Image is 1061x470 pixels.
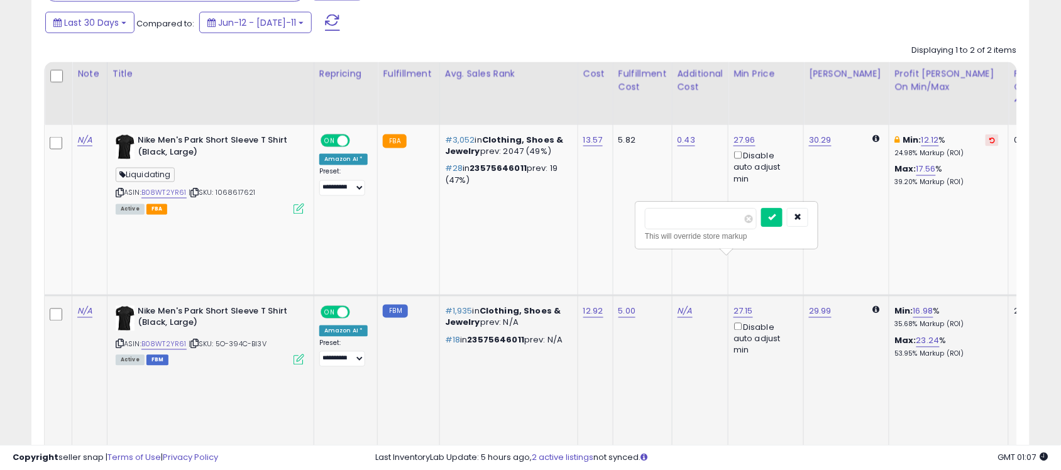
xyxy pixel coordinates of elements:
[468,334,525,346] span: 23575646011
[136,18,194,30] span: Compared to:
[618,134,662,146] div: 5.82
[1014,306,1053,317] div: 22
[445,163,463,175] span: #28
[138,306,290,332] b: Nike Men's Park Short Sleeve T Shirt (Black, Large)
[678,67,723,94] div: Additional Cost
[894,134,999,158] div: %
[445,335,568,346] p: in prev: N/A
[894,320,999,329] p: 35.68% Markup (ROI)
[189,339,267,349] span: | SKU: 5O-394C-BI3V
[445,67,573,80] div: Avg. Sales Rank
[583,134,603,146] a: 13.57
[734,320,794,357] div: Disable auto adjust min
[645,230,808,243] div: This will override store markup
[218,16,296,29] span: Jun-12 - [DATE]-11
[116,134,304,213] div: ASIN:
[809,67,884,80] div: [PERSON_NAME]
[583,305,603,318] a: 12.92
[734,134,756,146] a: 27.96
[322,136,338,146] span: ON
[445,163,568,186] p: in prev: 19 (47%)
[116,168,175,182] span: Liquidating
[146,355,169,366] span: FBM
[348,307,368,317] span: OFF
[894,149,999,158] p: 24.98% Markup (ROI)
[894,350,999,359] p: 53.95% Markup (ROI)
[734,305,753,318] a: 27.15
[1014,134,1053,146] div: 0
[113,67,309,80] div: Title
[116,306,135,331] img: 31uOrGOoeOL._SL40_.jpg
[189,188,256,198] span: | SKU: 1068617621
[894,67,1003,94] div: Profit [PERSON_NAME] on Min/Max
[383,305,407,318] small: FBM
[77,305,92,318] a: N/A
[894,163,916,175] b: Max:
[445,334,460,346] span: #18
[383,134,406,148] small: FBA
[348,136,368,146] span: OFF
[921,134,939,146] a: 12.12
[734,149,794,185] div: Disable auto adjust min
[678,134,696,146] a: 0.43
[319,325,368,337] div: Amazon AI *
[445,305,473,317] span: #1,935
[889,62,1009,125] th: The percentage added to the cost of goods (COGS) that forms the calculator for Min & Max prices.
[894,164,999,187] div: %
[146,204,168,215] span: FBA
[916,163,936,176] a: 17.56
[913,305,933,318] a: 16.98
[13,451,58,463] strong: Copyright
[809,305,832,318] a: 29.99
[77,67,102,80] div: Note
[141,188,187,199] a: B08WT2YR61
[894,306,999,329] div: %
[64,16,119,29] span: Last 30 Days
[383,67,434,80] div: Fulfillment
[445,306,568,329] p: in prev: N/A
[141,339,187,350] a: B08WT2YR61
[894,335,916,347] b: Max:
[45,12,135,33] button: Last 30 Days
[116,355,145,366] span: All listings currently available for purchase on Amazon
[678,305,693,318] a: N/A
[107,451,161,463] a: Terms of Use
[470,163,527,175] span: 23575646011
[163,451,218,463] a: Privacy Policy
[116,204,145,215] span: All listings currently available for purchase on Amazon
[583,67,608,80] div: Cost
[77,134,92,146] a: N/A
[319,339,368,368] div: Preset:
[734,67,798,80] div: Min Price
[375,452,1048,464] div: Last InventoryLab Update: 5 hours ago, not synced.
[199,12,312,33] button: Jun-12 - [DATE]-11
[894,336,999,359] div: %
[319,154,368,165] div: Amazon AI *
[618,67,667,94] div: Fulfillment Cost
[322,307,338,317] span: ON
[894,305,913,317] b: Min:
[445,134,564,157] span: Clothing, Shoes & Jewelry
[894,178,999,187] p: 39.20% Markup (ROI)
[319,168,368,196] div: Preset:
[445,134,475,146] span: #3,052
[912,45,1017,57] div: Displaying 1 to 2 of 2 items
[445,305,561,329] span: Clothing, Shoes & Jewelry
[903,134,921,146] b: Min:
[319,67,373,80] div: Repricing
[532,451,594,463] a: 2 active listings
[116,134,135,160] img: 31uOrGOoeOL._SL40_.jpg
[445,134,568,157] p: in prev: 2047 (49%)
[116,306,304,364] div: ASIN:
[916,335,940,347] a: 23.24
[809,134,832,146] a: 30.29
[998,451,1048,463] span: 2025-08-12 01:07 GMT
[13,452,218,464] div: seller snap | |
[618,305,636,318] a: 5.00
[1014,67,1057,94] div: Fulfillable Quantity
[138,134,290,161] b: Nike Men's Park Short Sleeve T Shirt (Black, Large)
